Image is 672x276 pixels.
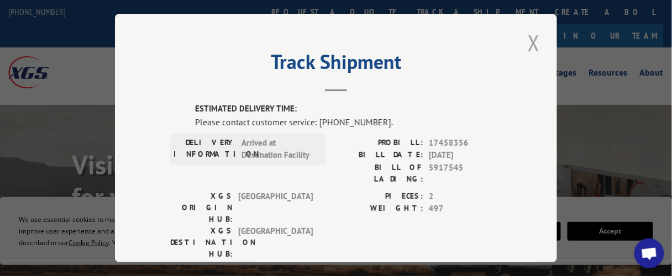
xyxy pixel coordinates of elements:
span: Arrived at Destination Facility [242,137,316,162]
span: [DATE] [429,149,502,162]
label: PIECES: [336,190,423,203]
span: [GEOGRAPHIC_DATA] [238,225,313,260]
span: 497 [429,203,502,215]
label: BILL DATE: [336,149,423,162]
label: ESTIMATED DELIVERY TIME: [195,103,502,115]
span: [GEOGRAPHIC_DATA] [238,190,313,225]
span: 17458356 [429,137,502,150]
a: Open chat [634,238,664,268]
label: DELIVERY INFORMATION: [174,137,236,162]
h2: Track Shipment [170,54,502,75]
span: 2 [429,190,502,203]
label: XGS DESTINATION HUB: [170,225,233,260]
label: BILL OF LADING: [336,162,423,185]
label: XGS ORIGIN HUB: [170,190,233,225]
div: Please contact customer service: [PHONE_NUMBER]. [195,115,502,129]
label: PROBILL: [336,137,423,150]
label: WEIGHT: [336,203,423,215]
button: Close modal [524,28,543,58]
span: 5917545 [429,162,502,185]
